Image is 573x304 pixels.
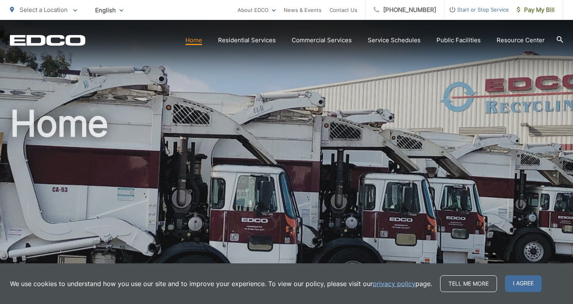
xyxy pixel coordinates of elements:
span: I agree [505,275,542,292]
a: News & Events [284,5,322,15]
a: Tell me more [440,275,497,292]
a: About EDCO [238,5,276,15]
a: EDCD logo. Return to the homepage. [10,35,86,46]
a: privacy policy [373,279,415,288]
span: English [89,3,129,17]
a: Public Facilities [437,35,481,45]
p: We use cookies to understand how you use our site and to improve your experience. To view our pol... [10,279,432,288]
a: Commercial Services [292,35,352,45]
a: Home [185,35,202,45]
a: Resource Center [497,35,545,45]
span: Select a Location [19,6,68,14]
a: Contact Us [329,5,357,15]
span: Pay My Bill [517,5,555,15]
a: Residential Services [218,35,276,45]
a: Service Schedules [368,35,421,45]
